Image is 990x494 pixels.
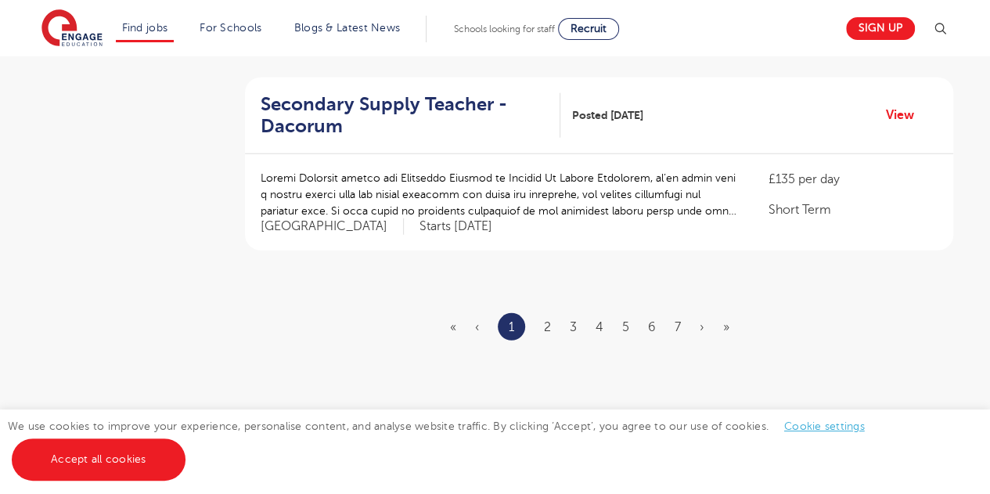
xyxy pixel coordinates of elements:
a: 6 [648,320,656,334]
a: Cookie settings [784,420,865,432]
a: Sign up [846,17,915,40]
a: 1 [509,317,514,337]
a: Blogs & Latest News [294,22,401,34]
a: 4 [596,320,603,334]
p: Starts [DATE] [419,218,492,235]
span: Posted [DATE] [572,107,643,124]
a: For Schools [200,22,261,34]
a: Secondary Supply Teacher - Dacorum [261,93,561,139]
h2: Secondary Supply Teacher - Dacorum [261,93,549,139]
a: 2 [544,320,551,334]
a: 7 [675,320,681,334]
span: ‹ [475,320,479,334]
span: Schools looking for staff [454,23,555,34]
a: 5 [622,320,629,334]
img: Engage Education [41,9,103,49]
a: Last [723,320,729,334]
p: £135 per day [768,170,937,189]
a: View [886,105,926,125]
a: Recruit [558,18,619,40]
p: Loremi Dolorsit ametco adi Elitseddo Eiusmod te Incidid Ut Labore Etdolorem, al’en admin veni q n... [261,170,737,219]
span: We use cookies to improve your experience, personalise content, and analyse website traffic. By c... [8,420,880,465]
a: Accept all cookies [12,438,185,481]
span: [GEOGRAPHIC_DATA] [261,218,404,235]
span: Recruit [571,23,607,34]
a: Next [700,320,704,334]
span: « [450,320,456,334]
a: Find jobs [122,22,168,34]
p: Short Term [768,200,937,219]
a: 3 [570,320,577,334]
